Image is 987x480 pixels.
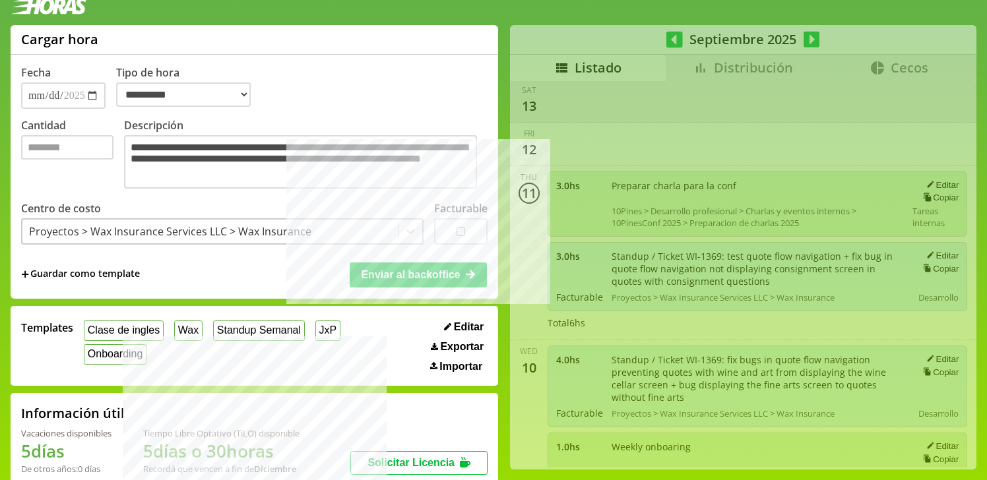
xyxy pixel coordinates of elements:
[454,321,484,333] span: Editar
[439,361,482,373] span: Importar
[21,320,73,335] span: Templates
[21,30,98,48] h1: Cargar hora
[116,82,251,107] select: Tipo de hora
[21,267,29,282] span: +
[427,340,488,353] button: Exportar
[350,262,487,287] button: Enviar al backoffice
[21,118,124,192] label: Cantidad
[315,320,340,341] button: JxP
[143,427,300,439] div: Tiempo Libre Optativo (TiLO) disponible
[21,65,51,80] label: Fecha
[143,463,300,475] div: Recordá que vencen a fin de
[361,269,460,280] span: Enviar al backoffice
[434,201,488,216] label: Facturable
[21,463,111,475] div: De otros años: 0 días
[21,201,101,216] label: Centro de costo
[124,135,477,189] textarea: Descripción
[21,267,140,282] span: +Guardar como template
[174,320,203,341] button: Wax
[440,341,484,353] span: Exportar
[143,439,300,463] h1: 5 días o 30 horas
[84,344,146,365] button: Onboarding
[29,224,311,239] div: Proyectos > Wax Insurance Services LLC > Wax Insurance
[350,451,488,475] button: Solicitar Licencia
[21,404,125,422] h2: Información útil
[367,457,455,468] span: Solicitar Licencia
[21,427,111,439] div: Vacaciones disponibles
[213,320,305,341] button: Standup Semanal
[21,135,113,160] input: Cantidad
[21,439,111,463] h1: 5 días
[440,320,488,334] button: Editar
[124,118,488,192] label: Descripción
[116,65,261,109] label: Tipo de hora
[84,320,164,341] button: Clase de ingles
[254,463,296,475] b: Diciembre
